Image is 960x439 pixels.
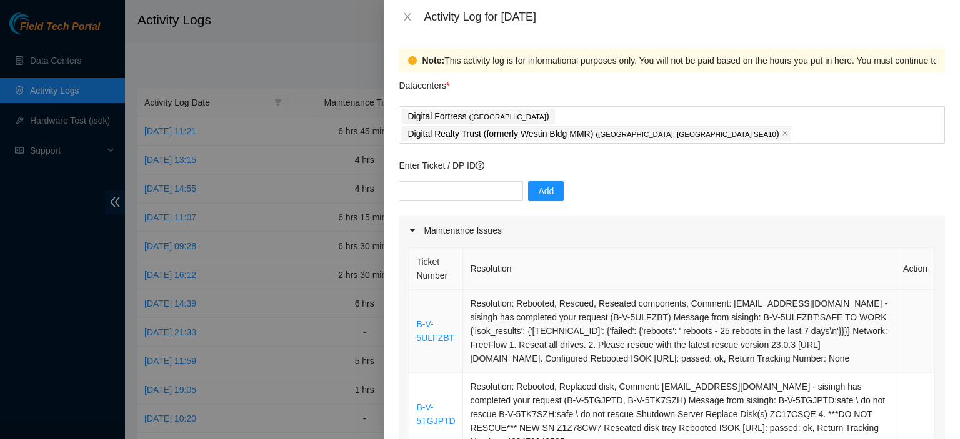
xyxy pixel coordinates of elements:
[416,402,455,426] a: B-V-5TGJPTD
[896,248,935,290] th: Action
[399,159,945,172] p: Enter Ticket / DP ID
[407,127,779,141] p: Digital Realty Trust (formerly Westin Bldg MMR) )
[422,54,444,67] strong: Note:
[408,56,417,65] span: exclamation-circle
[463,290,896,373] td: Resolution: Rebooted, Rescued, Reseated components, Comment: [EMAIL_ADDRESS][DOMAIN_NAME] - sisin...
[402,12,412,22] span: close
[538,184,554,198] span: Add
[409,227,416,234] span: caret-right
[463,248,896,290] th: Resolution
[416,319,454,343] a: B-V-5ULFZBT
[424,10,945,24] div: Activity Log for [DATE]
[596,131,776,138] span: ( [GEOGRAPHIC_DATA], [GEOGRAPHIC_DATA] SEA10
[399,11,416,23] button: Close
[528,181,564,201] button: Add
[469,113,546,121] span: ( [GEOGRAPHIC_DATA]
[409,248,463,290] th: Ticket Number
[399,216,945,245] div: Maintenance Issues
[399,72,449,92] p: Datacenters
[407,109,549,124] p: Digital Fortress )
[782,130,788,137] span: close
[476,161,484,170] span: question-circle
